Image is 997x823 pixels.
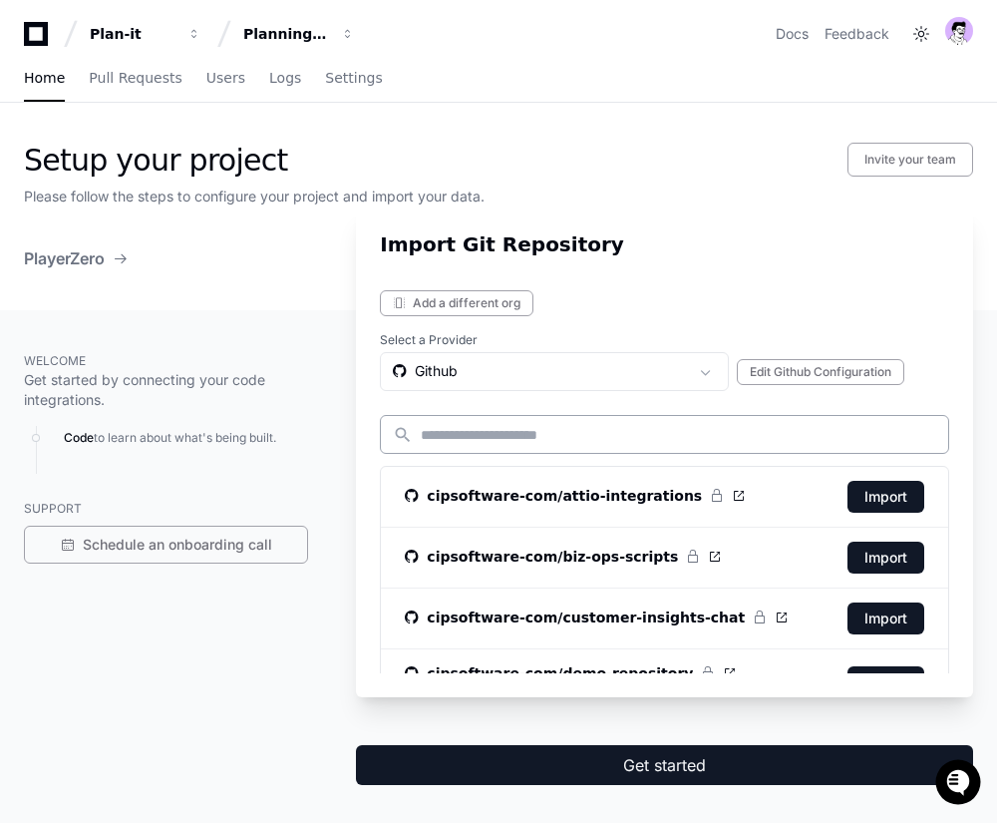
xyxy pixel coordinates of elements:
[269,72,301,84] span: Logs
[82,16,209,52] button: Plan-it
[847,481,924,513] button: Import
[405,663,764,683] a: cipsoftware-com/demo-repository
[89,72,181,84] span: Pull Requests
[847,666,924,698] button: Import
[380,230,949,258] h2: Import Git Repository
[206,72,245,84] span: Users
[206,56,245,102] a: Users
[64,430,94,445] span: Code
[427,486,702,506] span: cipsoftware-com/attio-integrations
[847,143,973,177] button: Invite your team
[235,16,363,52] button: Planning Plan-it
[24,526,308,564] a: Schedule an onboarding call
[141,208,241,224] a: Powered byPylon
[24,246,105,270] span: PlayerZero
[933,757,987,811] iframe: Open customer support
[945,17,973,45] img: avatar
[356,745,973,785] button: Get started
[427,547,678,567] span: cipsoftware-com/biz-ops-scripts
[20,149,56,185] img: 1736555170064-99ba0984-63c1-480f-8ee9-699278ef63ed
[24,501,82,516] span: support
[737,359,904,385] button: Edit Github Configuration
[269,56,301,102] a: Logs
[380,290,533,316] button: Add a different org
[24,353,86,368] span: Welcome
[90,24,175,44] div: Plan-it
[20,20,60,60] img: PlayerZero
[427,608,745,627] span: cipsoftware-com/customer-insights-chat
[325,56,382,102] a: Settings
[405,547,722,567] a: cipsoftware-com/biz-ops-scripts
[24,56,65,102] a: Home
[405,486,746,506] a: cipsoftware-com/attio-integrations
[847,603,924,634] button: Import
[24,143,287,179] h1: Setup your project
[64,426,308,450] p: to learn about what's being built.
[198,209,241,224] span: Pylon
[393,361,688,381] div: Github
[89,56,181,102] a: Pull Requests
[776,24,809,44] a: Docs
[20,80,363,112] div: Welcome
[339,155,363,179] button: Start new chat
[24,370,308,410] p: Get started by connecting your code integrations.
[825,24,889,44] button: Feedback
[68,169,260,185] div: We're offline, we'll be back soon
[243,24,329,44] div: Planning Plan-it
[380,332,949,348] label: Select a Provider
[325,72,382,84] span: Settings
[393,425,413,445] mat-icon: search
[427,663,693,683] span: cipsoftware-com/demo-repository
[68,149,327,169] div: Start new chat
[24,187,973,206] p: Please follow the steps to configure your project and import your data.
[24,72,65,84] span: Home
[847,542,924,574] button: Import
[405,608,789,627] a: cipsoftware-com/customer-insights-chat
